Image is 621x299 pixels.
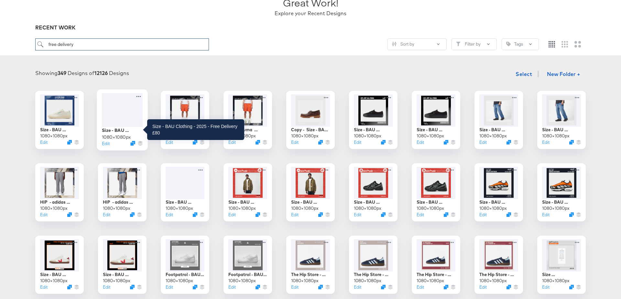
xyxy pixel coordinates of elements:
[98,236,147,294] div: Size - BAU clothing- 2024 - Express Free Delivery1080×1080pxEditDuplicate
[318,285,323,289] svg: Duplicate
[417,127,455,133] div: Size - BAU Clothing - Free Delivery - Puma Promo
[417,199,455,205] div: Size - BAU Clothing - Free Delivery - New Lines 50%
[166,139,173,145] button: Edit
[103,278,130,284] div: 1080 × 1080 px
[166,127,204,133] div: HIP - puma Promo - Footwear - Free Delivery
[354,272,393,278] div: The Hip Store - BAU - Clothing - Free Delivery - [DATE] Offers 2025
[161,163,209,221] div: Size - BAU Clothing - 2025 - Free Delivery £601080×1080pxEditDuplicate
[569,140,574,144] button: Duplicate
[542,278,570,284] div: 1080 × 1080 px
[479,199,518,205] div: Size - BAU Footwear - Free Delivery - adi promo
[286,91,335,149] div: Copy - Size - BAU Footwear - Free Delivery - Puma Promo1080×1080pxEditDuplicate
[537,91,586,149] div: Size - BAU Clothing - Free Delivery - ON promo1080×1080pxEditDuplicate
[40,212,48,218] button: Edit
[542,284,550,290] button: Edit
[161,91,209,149] div: HIP - puma Promo - Footwear - Free Delivery1080×1080pxEditDuplicate
[286,236,335,294] div: The Hip Store - BAU - Footwear - Free Delivery - [DATE] Offers 20251080×1080pxEditDuplicate
[228,284,236,290] button: Edit
[166,199,204,205] div: Size - BAU Clothing - 2025 - Free Delivery £60
[507,285,511,289] button: Duplicate
[193,140,197,144] svg: Duplicate
[387,38,447,50] button: SlidersSort by
[291,199,330,205] div: Size - BAU Clothing - Free Delivery - Final Reductions 50%
[94,70,108,76] strong: 12126
[479,272,518,278] div: The Hip Store - Clothing - Free Delivery - Express Delivery Over £150
[542,199,581,205] div: Size - BAU Clothing - Free Delivery - adi promo
[417,278,444,284] div: 1080 × 1080 px
[569,285,574,289] svg: Duplicate
[444,140,448,144] svg: Duplicate
[130,285,135,289] svg: Duplicate
[291,127,330,133] div: Copy - Size - BAU Footwear - Free Delivery - Puma Promo
[256,285,260,289] svg: Duplicate
[291,139,299,145] button: Edit
[318,140,323,144] button: Duplicate
[103,272,142,278] div: Size - BAU clothing- 2024 - Express Free Delivery
[223,163,272,221] div: Size - BAU Footwear - Free Delivery - Final Reductions 50%1080×1080pxEditDuplicate
[444,285,448,289] svg: Duplicate
[35,38,209,50] input: Search for a design
[479,205,507,211] div: 1080 × 1080 px
[166,212,173,218] button: Edit
[381,140,386,144] button: Duplicate
[102,140,110,146] button: Edit
[228,139,236,145] button: Edit
[166,272,204,278] div: Footpatrol - BAU- Clothing - Free Delivery - [DATE] Offers 2025
[412,236,460,294] div: The Hip Store - Footwear - Free Delivery - Express Delivery Over £1501080×1080pxEditDuplicate
[513,68,535,80] button: Select
[417,284,424,290] button: Edit
[474,163,523,221] div: Size - BAU Footwear - Free Delivery - adi promo1080×1080pxEditDuplicate
[417,139,424,145] button: Edit
[354,212,361,218] button: Edit
[166,133,193,139] div: 1080 × 1080 px
[542,272,581,278] div: Size [PERSON_NAME] Footwear- 2024 - Free Delivery - [DATE] Offers
[541,69,586,81] button: New Folder +
[103,199,142,205] div: HIP - adidas Promo - Footwear - Free Delivery
[291,133,319,139] div: 1080 × 1080 px
[40,139,48,145] button: Edit
[479,127,518,133] div: Size - BAU Footwear - Free Delivery - ON promo
[35,91,84,149] div: Size - BAU Clothing - Free Delivery - Carhartt promo1080×1080pxEditDuplicate
[58,70,66,76] strong: 349
[318,212,323,217] svg: Duplicate
[130,141,135,146] button: Duplicate
[166,278,193,284] div: 1080 × 1080 px
[130,212,135,217] button: Duplicate
[354,127,393,133] div: Size - BAU Footwear - Free Delivery - Puma Promo
[569,212,574,217] svg: Duplicate
[516,69,532,79] span: Select
[291,278,319,284] div: 1080 × 1080 px
[417,133,444,139] div: 1080 × 1080 px
[474,91,523,149] div: Size - BAU Footwear - Free Delivery - ON promo1080×1080pxEditDuplicate
[444,212,448,217] svg: Duplicate
[223,91,272,149] div: HIP - Puma Promo - Clothing - Free Delivery1080×1080pxEditDuplicate
[228,212,236,218] button: Edit
[67,212,72,217] svg: Duplicate
[354,199,393,205] div: Size - BAU Footwear - Free Delivery - New Lines 50%
[256,212,260,217] svg: Duplicate
[507,212,511,217] svg: Duplicate
[542,133,570,139] div: 1080 × 1080 px
[40,133,68,139] div: 1080 × 1080 px
[193,285,197,289] svg: Duplicate
[381,212,386,217] svg: Duplicate
[35,236,84,294] div: Size - BAU Footwear - Express Free Delivery1080×1080pxEditDuplicate
[223,236,272,294] div: Footpatrol - BAU- Footwear - Free Delivery - [DATE] Offers 20251080×1080pxEditDuplicate
[502,38,539,50] button: TagTags
[228,127,267,133] div: HIP - Puma Promo - Clothing - Free Delivery
[256,140,260,144] svg: Duplicate
[479,278,507,284] div: 1080 × 1080 px
[291,205,319,211] div: 1080 × 1080 px
[67,140,72,144] svg: Duplicate
[479,284,487,290] button: Edit
[574,41,581,48] svg: Large grid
